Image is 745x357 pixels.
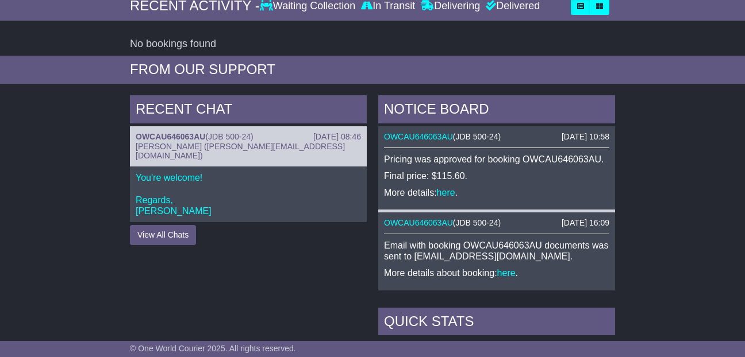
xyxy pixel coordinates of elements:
[130,61,615,78] div: FROM OUR SUPPORT
[384,267,609,278] p: More details about booking: .
[378,95,615,126] div: NOTICE BOARD
[497,268,516,278] a: here
[136,172,361,216] p: You're welcome! Regards, [PERSON_NAME]
[456,132,498,141] span: JDB 500-24
[384,132,453,141] a: OWCAU646063AU
[384,240,609,262] p: Email with booking OWCAU646063AU documents was sent to [EMAIL_ADDRESS][DOMAIN_NAME].
[384,218,609,228] div: ( )
[130,38,615,51] div: No bookings found
[384,154,609,165] p: Pricing was approved for booking OWCAU646063AU.
[384,187,609,198] p: More details: .
[437,188,455,197] a: here
[313,132,361,142] div: [DATE] 08:46
[456,218,498,227] span: JDB 500-24
[562,132,609,142] div: [DATE] 10:58
[208,132,251,141] span: JDB 500-24
[136,142,345,161] span: [PERSON_NAME] ([PERSON_NAME][EMAIL_ADDRESS][DOMAIN_NAME])
[130,225,196,245] button: View All Chats
[384,170,609,181] p: Final price: $115.60.
[136,132,361,142] div: ( )
[378,308,615,339] div: Quick Stats
[384,218,453,227] a: OWCAU646063AU
[384,132,609,142] div: ( )
[130,95,367,126] div: RECENT CHAT
[130,344,296,353] span: © One World Courier 2025. All rights reserved.
[562,218,609,228] div: [DATE] 16:09
[136,132,205,141] a: OWCAU646063AU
